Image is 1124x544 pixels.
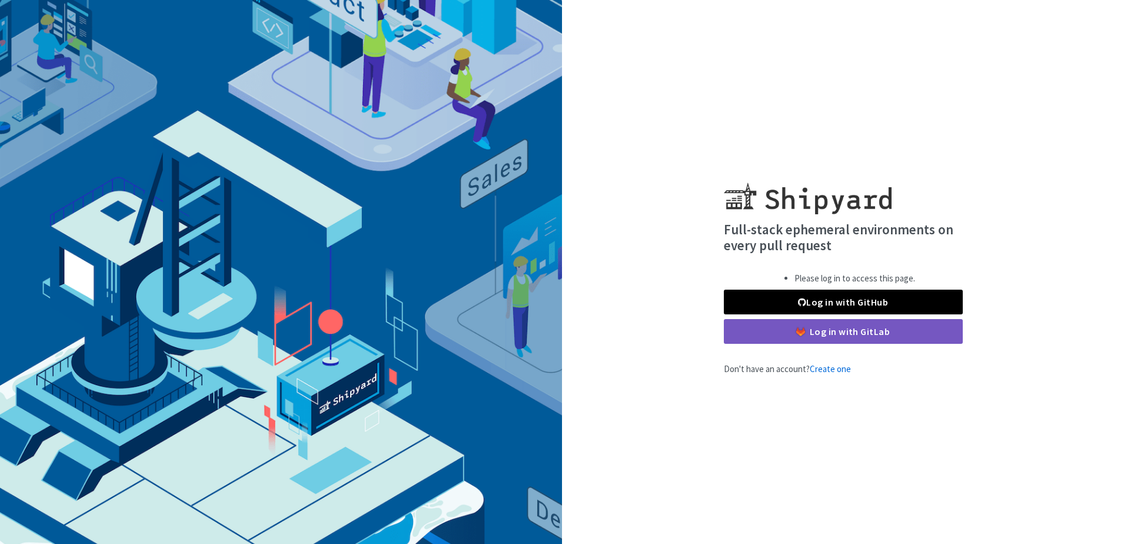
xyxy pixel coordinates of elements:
span: Don't have an account? [724,363,851,374]
img: gitlab-color.svg [796,327,805,336]
li: Please log in to access this page. [794,272,915,286]
a: Log in with GitHub [724,290,963,314]
a: Log in with GitLab [724,319,963,344]
h4: Full-stack ephemeral environments on every pull request [724,221,963,254]
img: Shipyard logo [724,168,892,214]
a: Create one [810,363,851,374]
